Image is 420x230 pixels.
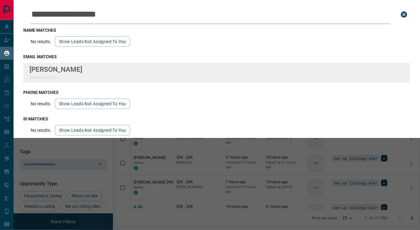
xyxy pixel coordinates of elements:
p: pcosta1xx@x [29,75,82,80]
p: No results. [31,39,51,44]
p: No results. [31,101,51,106]
button: show leads not assigned to you [55,99,130,109]
h3: email matches [23,54,410,59]
button: show leads not assigned to you [55,36,130,47]
button: close search bar [398,8,410,21]
h3: name matches [23,28,410,33]
h3: phone matches [23,90,410,95]
p: No results. [31,128,51,133]
h3: id matches [23,116,410,121]
button: show leads not assigned to you [55,125,130,135]
p: [PERSON_NAME] [29,65,82,73]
